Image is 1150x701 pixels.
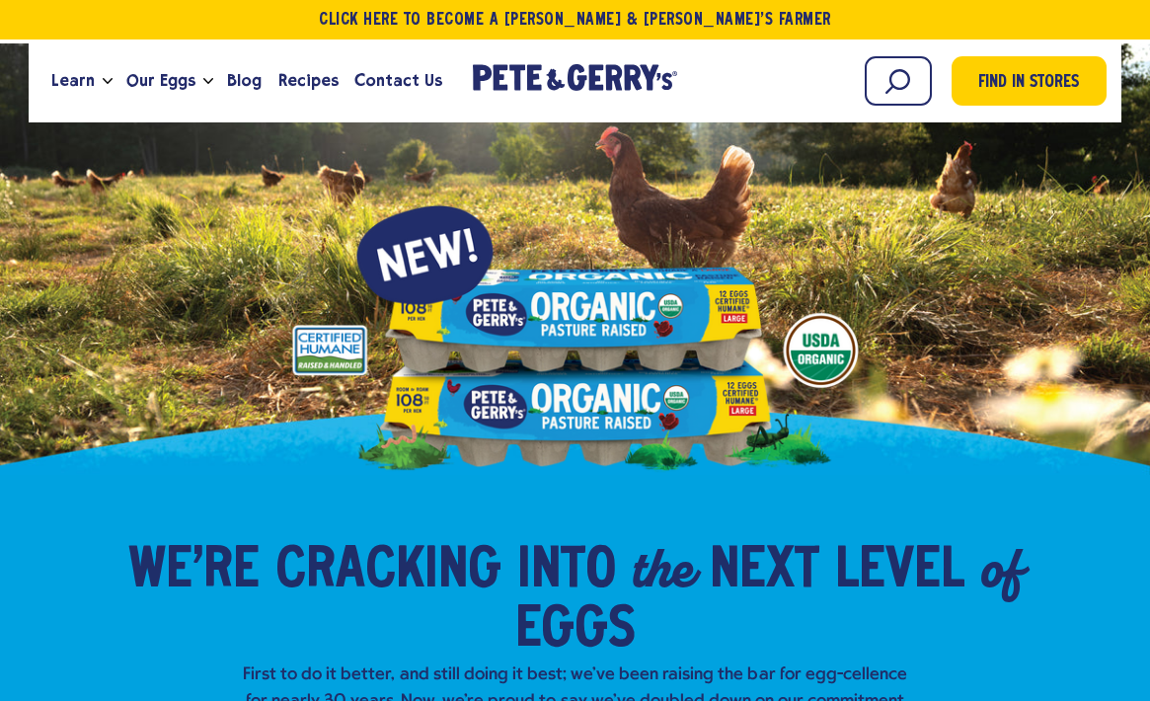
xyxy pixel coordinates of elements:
[278,68,339,93] span: Recipes
[219,54,269,108] a: Blog
[203,78,213,85] button: Open the dropdown menu for Our Eggs
[227,68,262,93] span: Blog
[978,70,1079,97] span: Find in Stores
[51,68,95,93] span: Learn
[346,54,450,108] a: Contact Us
[952,56,1107,106] a: Find in Stores
[710,542,819,601] span: Next
[517,542,616,601] span: into
[354,68,442,93] span: Contact Us
[632,532,694,603] em: the
[43,54,103,108] a: Learn
[126,68,195,93] span: Our Eggs
[275,542,501,601] span: Cracking
[270,54,346,108] a: Recipes
[980,532,1023,603] em: of
[118,54,203,108] a: Our Eggs
[835,542,964,601] span: Level
[128,542,260,601] span: We’re
[865,56,932,106] input: Search
[103,78,113,85] button: Open the dropdown menu for Learn
[515,601,636,661] span: Eggs​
